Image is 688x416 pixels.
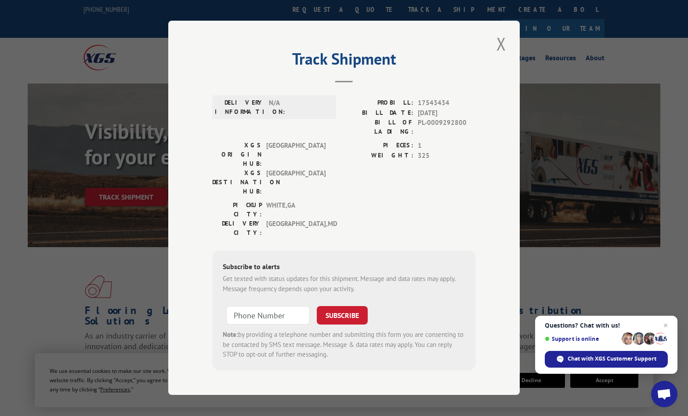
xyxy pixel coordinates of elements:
div: by providing a telephone number and submitting this form you are consenting to be contacted by SM... [223,330,465,360]
span: N/A [269,98,328,117]
strong: Note: [223,330,238,339]
label: PICKUP CITY: [212,201,262,219]
span: Chat with XGS Customer Support [545,351,668,368]
span: [GEOGRAPHIC_DATA] [266,168,326,196]
label: WEIGHT: [344,151,413,161]
label: XGS DESTINATION HUB: [212,168,262,196]
h2: Track Shipment [212,53,476,69]
div: Subscribe to alerts [223,261,465,274]
a: Open chat [651,381,677,407]
label: BILL OF LADING: [344,118,413,136]
button: Close modal [494,32,509,56]
div: Get texted with status updates for this shipment. Message and data rates may apply. Message frequ... [223,274,465,294]
label: PIECES: [344,141,413,151]
span: [GEOGRAPHIC_DATA] [266,141,326,168]
label: DELIVERY CITY: [212,219,262,237]
label: DELIVERY INFORMATION: [215,98,264,117]
span: Questions? Chat with us! [545,322,668,329]
label: BILL DATE: [344,108,413,118]
span: 17543434 [418,98,476,108]
span: Chat with XGS Customer Support [568,355,656,363]
button: SUBSCRIBE [317,306,368,325]
input: Phone Number [226,306,310,325]
span: 1 [418,141,476,151]
span: PL-0009292800 [418,118,476,136]
span: [GEOGRAPHIC_DATA] , MD [266,219,326,237]
label: PROBILL: [344,98,413,108]
span: WHITE , GA [266,201,326,219]
span: [DATE] [418,108,476,118]
label: XGS ORIGIN HUB: [212,141,262,168]
span: Support is online [545,336,619,342]
span: 325 [418,151,476,161]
